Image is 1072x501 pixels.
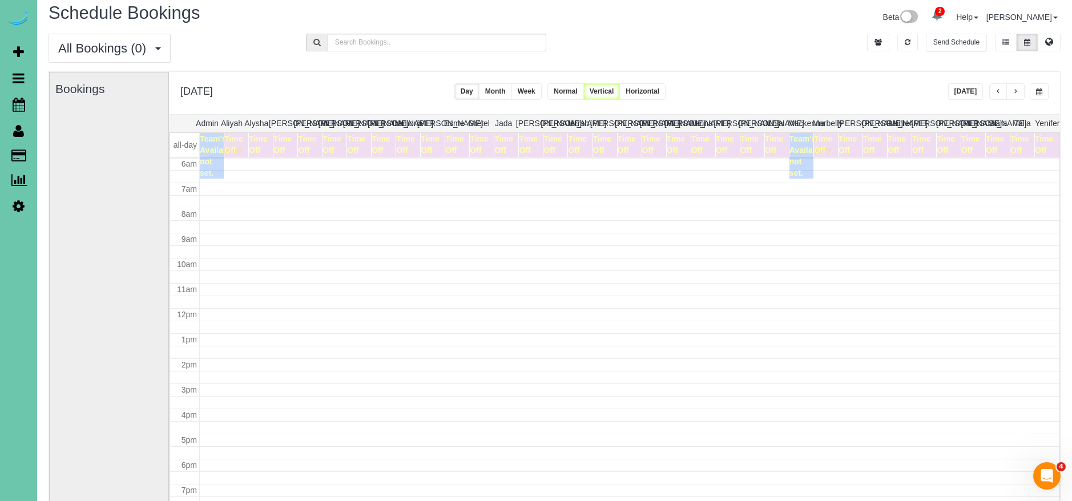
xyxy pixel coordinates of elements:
h2: [DATE] [180,83,213,98]
th: [PERSON_NAME] [862,115,886,132]
span: 12pm [177,310,197,319]
span: Schedule Bookings [49,3,200,23]
th: [PERSON_NAME] [912,115,936,132]
span: 6pm [182,460,197,470]
span: 9am [182,235,197,244]
span: 11am [177,285,197,294]
th: [PERSON_NAME] [293,115,318,132]
th: Admin [195,115,219,132]
th: Mackenna [788,115,812,132]
a: Beta [883,13,918,22]
span: 3pm [182,385,197,394]
button: Send Schedule [926,34,987,51]
input: Search Bookings.. [328,34,546,51]
th: [PERSON_NAME] [961,115,985,132]
button: Normal [547,83,583,100]
span: 10am [177,260,197,269]
button: Vertical [583,83,620,100]
img: Automaid Logo [7,11,30,27]
th: [PERSON_NAME] [343,115,368,132]
th: Kenna [689,115,714,132]
th: [PERSON_NAME] [590,115,615,132]
th: Reinier [886,115,911,132]
span: 2pm [182,360,197,369]
th: Alysha [244,115,269,132]
th: [PERSON_NAME] [318,115,342,132]
a: Help [956,13,978,22]
span: 8am [182,209,197,219]
th: Marbelly [812,115,837,132]
th: Jada [491,115,516,132]
span: Team's Availability not set. [789,134,831,177]
span: 1pm [182,335,197,344]
th: [PERSON_NAME] [936,115,961,132]
th: [PERSON_NAME] [368,115,392,132]
th: Yenifer [1035,115,1059,132]
img: New interface [899,10,918,25]
button: Day [454,83,479,100]
span: 7pm [182,486,197,495]
button: All Bookings (0) [49,34,171,63]
th: Aliyah [219,115,244,132]
span: All Bookings (0) [58,41,152,55]
th: [PERSON_NAME] [664,115,689,132]
button: [DATE] [948,83,984,100]
span: 4 [1057,462,1066,471]
th: Talia [1010,115,1035,132]
th: [PERSON_NAME] [516,115,541,132]
th: Demona [392,115,417,132]
button: Month [479,83,512,100]
th: [PERSON_NAME] [639,115,664,132]
th: Lola [763,115,788,132]
th: [PERSON_NAME] [269,115,293,132]
th: [PERSON_NAME] [541,115,565,132]
th: Esme [442,115,466,132]
th: [PERSON_NAME] [714,115,738,132]
span: 5pm [182,435,197,445]
th: [PERSON_NAME] [417,115,442,132]
span: 4pm [182,410,197,419]
iframe: Intercom live chat [1033,462,1061,490]
button: Horizontal [619,83,666,100]
span: Time Off [1035,134,1053,155]
th: [PERSON_NAME] [837,115,862,132]
h3: Bookings [55,82,163,95]
th: [PERSON_NAME] [615,115,639,132]
th: Gretel [466,115,491,132]
th: Jerrah [565,115,590,132]
th: [PERSON_NAME] [739,115,763,132]
span: 2 [935,7,945,16]
a: [PERSON_NAME] [986,13,1058,22]
button: Week [511,83,542,100]
a: 2 [926,3,948,29]
span: 7am [182,184,197,193]
th: Siara [986,115,1010,132]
